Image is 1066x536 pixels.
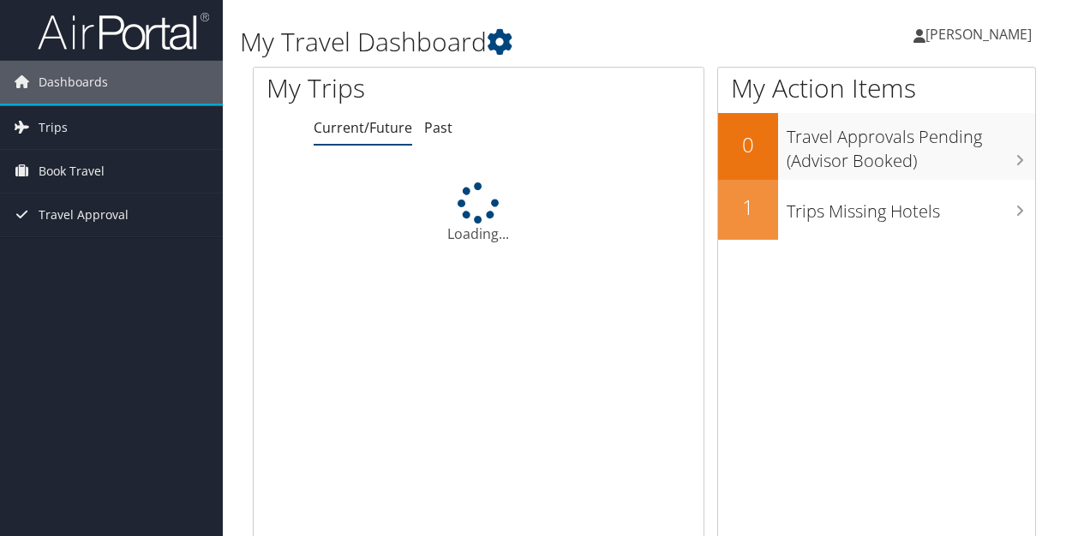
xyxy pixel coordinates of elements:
span: Trips [39,106,68,149]
span: [PERSON_NAME] [925,25,1032,44]
a: [PERSON_NAME] [913,9,1049,60]
span: Travel Approval [39,194,129,236]
h2: 1 [718,193,778,222]
a: 0Travel Approvals Pending (Advisor Booked) [718,113,1035,179]
div: Loading... [254,182,704,244]
h1: My Action Items [718,70,1035,106]
h2: 0 [718,130,778,159]
a: 1Trips Missing Hotels [718,180,1035,240]
h3: Travel Approvals Pending (Advisor Booked) [787,116,1035,173]
span: Dashboards [39,61,108,104]
img: airportal-logo.png [38,11,209,51]
a: Current/Future [314,118,412,137]
span: Book Travel [39,150,105,193]
a: Past [424,118,452,137]
h1: My Travel Dashboard [240,24,779,60]
h1: My Trips [266,70,503,106]
h3: Trips Missing Hotels [787,191,1035,223]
